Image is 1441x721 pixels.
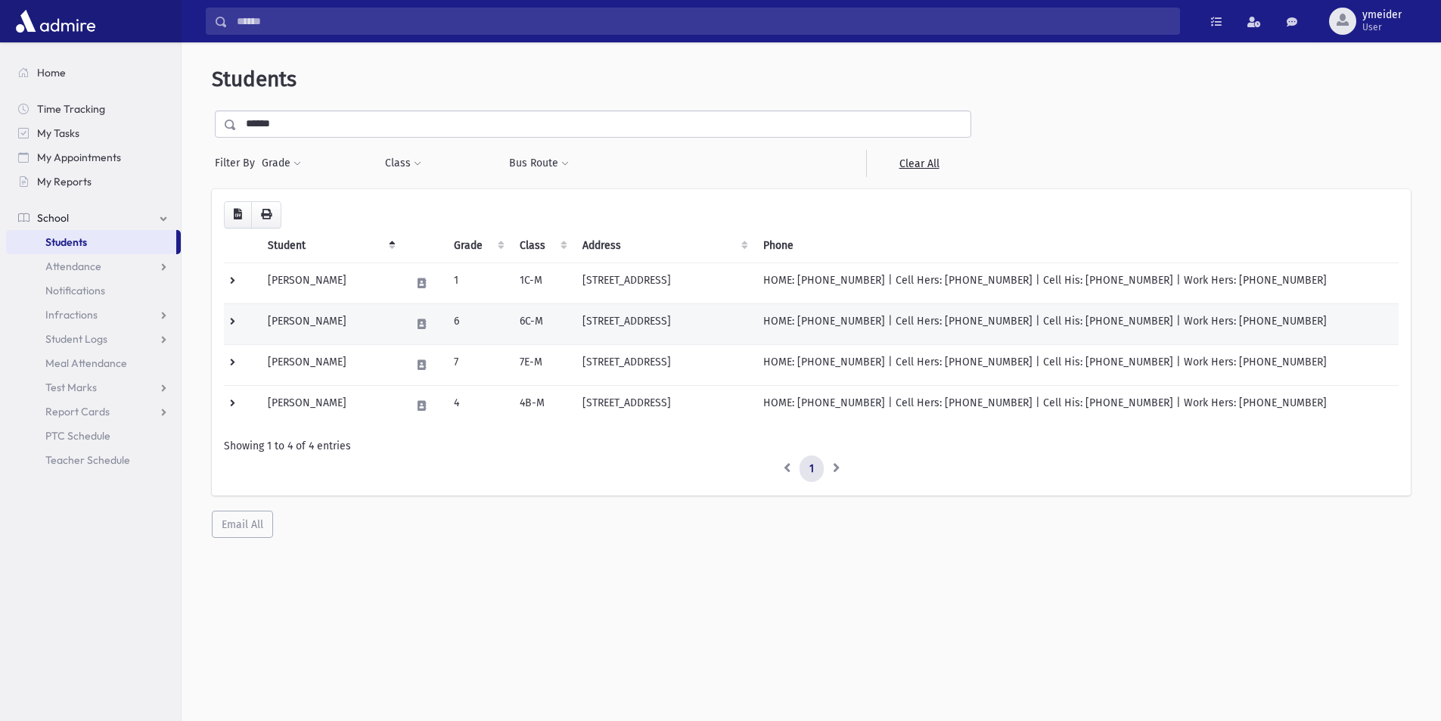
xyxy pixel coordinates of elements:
td: 6C-M [511,303,573,344]
td: [STREET_ADDRESS] [573,303,754,344]
td: HOME: [PHONE_NUMBER] | Cell Hers: [PHONE_NUMBER] | Cell His: [PHONE_NUMBER] | Work Hers: [PHONE_N... [754,385,1399,426]
td: [STREET_ADDRESS] [573,263,754,303]
span: Time Tracking [37,102,105,116]
td: [STREET_ADDRESS] [573,385,754,426]
td: HOME: [PHONE_NUMBER] | Cell Hers: [PHONE_NUMBER] | Cell His: [PHONE_NUMBER] | Work Hers: [PHONE_N... [754,344,1399,385]
a: 1 [800,455,824,483]
a: Report Cards [6,399,181,424]
td: [PERSON_NAME] [259,344,402,385]
span: User [1362,21,1402,33]
span: Report Cards [45,405,110,418]
span: Home [37,66,66,79]
span: ymeider [1362,9,1402,21]
span: Meal Attendance [45,356,127,370]
td: HOME: [PHONE_NUMBER] | Cell Hers: [PHONE_NUMBER] | Cell His: [PHONE_NUMBER] | Work Hers: [PHONE_N... [754,303,1399,344]
td: 7E-M [511,344,573,385]
span: Attendance [45,259,101,273]
a: Teacher Schedule [6,448,181,472]
input: Search [228,8,1179,35]
span: Teacher Schedule [45,453,130,467]
span: Test Marks [45,381,97,394]
a: Test Marks [6,375,181,399]
span: Student Logs [45,332,107,346]
a: Home [6,61,181,85]
a: My Reports [6,169,181,194]
td: [PERSON_NAME] [259,385,402,426]
th: Grade: activate to sort column ascending [445,228,511,263]
button: Email All [212,511,273,538]
button: Print [251,201,281,228]
a: Students [6,230,176,254]
span: School [37,211,69,225]
a: Attendance [6,254,181,278]
span: My Reports [37,175,92,188]
td: 6 [445,303,511,344]
td: 7 [445,344,511,385]
a: Meal Attendance [6,351,181,375]
td: 4 [445,385,511,426]
a: Notifications [6,278,181,303]
button: CSV [224,201,252,228]
td: [PERSON_NAME] [259,263,402,303]
th: Address: activate to sort column ascending [573,228,754,263]
a: Clear All [866,150,971,177]
td: 1 [445,263,511,303]
a: Student Logs [6,327,181,351]
a: Time Tracking [6,97,181,121]
a: School [6,206,181,230]
img: AdmirePro [12,6,99,36]
td: 1C-M [511,263,573,303]
th: Student: activate to sort column descending [259,228,402,263]
span: My Appointments [37,151,121,164]
span: My Tasks [37,126,79,140]
a: Infractions [6,303,181,327]
a: My Tasks [6,121,181,145]
td: 4B-M [511,385,573,426]
a: My Appointments [6,145,181,169]
button: Class [384,150,422,177]
span: Students [45,235,87,249]
a: PTC Schedule [6,424,181,448]
span: Notifications [45,284,105,297]
td: [STREET_ADDRESS] [573,344,754,385]
span: Infractions [45,308,98,322]
td: HOME: [PHONE_NUMBER] | Cell Hers: [PHONE_NUMBER] | Cell His: [PHONE_NUMBER] | Work Hers: [PHONE_N... [754,263,1399,303]
button: Grade [261,150,302,177]
th: Class: activate to sort column ascending [511,228,573,263]
span: Students [212,67,297,92]
span: Filter By [215,155,261,171]
th: Phone [754,228,1399,263]
button: Bus Route [508,150,570,177]
div: Showing 1 to 4 of 4 entries [224,438,1399,454]
span: PTC Schedule [45,429,110,443]
td: [PERSON_NAME] [259,303,402,344]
